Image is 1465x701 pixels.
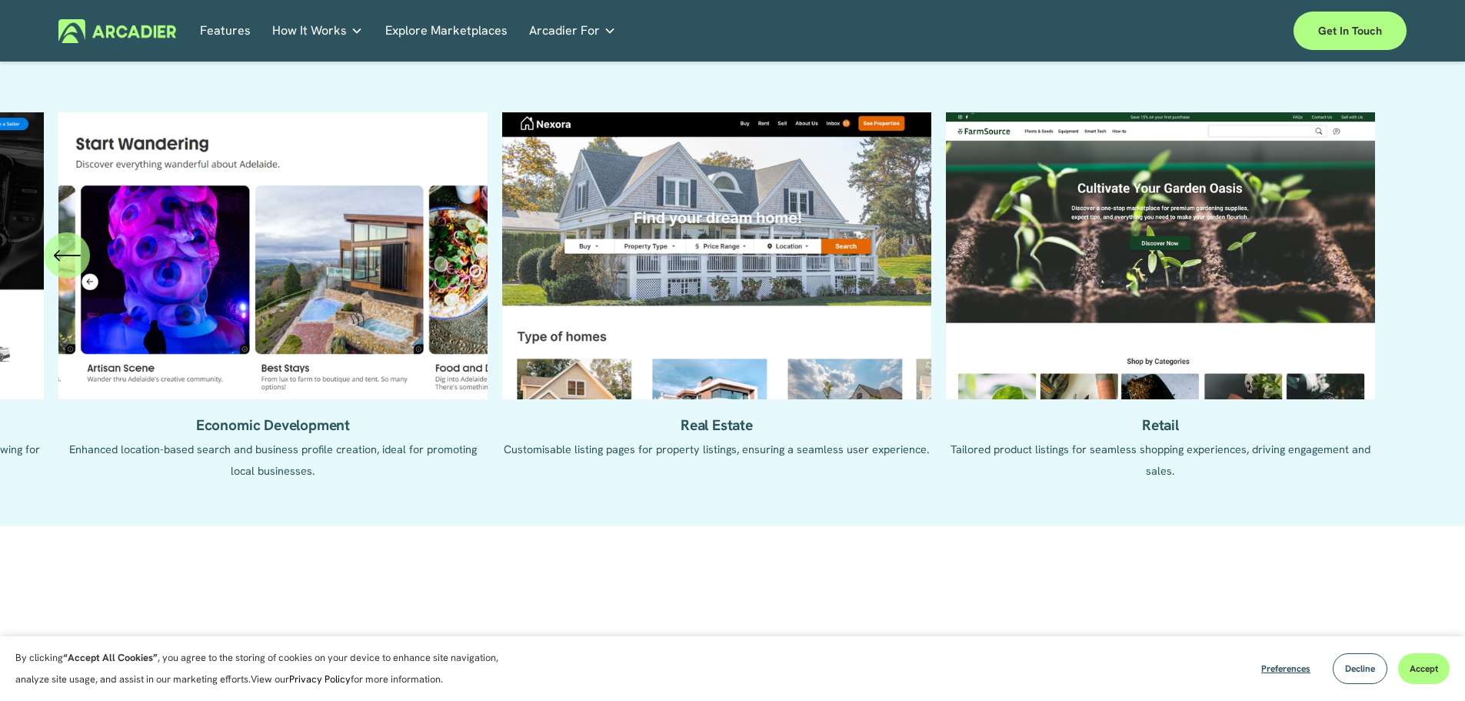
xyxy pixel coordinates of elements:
button: Preferences [1250,653,1322,684]
a: folder dropdown [272,19,363,43]
button: Decline [1333,653,1387,684]
span: Decline [1345,663,1375,675]
a: Features [200,19,251,43]
span: Preferences [1261,663,1310,675]
span: Arcadier For [529,20,600,42]
p: By clicking , you agree to the storing of cookies on your device to enhance site navigation, anal... [15,647,515,690]
a: Privacy Policy [289,673,351,686]
img: Arcadier [58,19,176,43]
a: folder dropdown [529,19,616,43]
span: Arcadier offers tailored solutions for various industries: [552,45,913,65]
a: Get in touch [1294,12,1407,50]
iframe: Chat Widget [1388,627,1465,701]
a: Explore Marketplaces [385,19,508,43]
strong: “Accept All Cookies” [63,651,158,664]
span: How It Works [272,20,347,42]
button: Previous [44,232,90,279]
